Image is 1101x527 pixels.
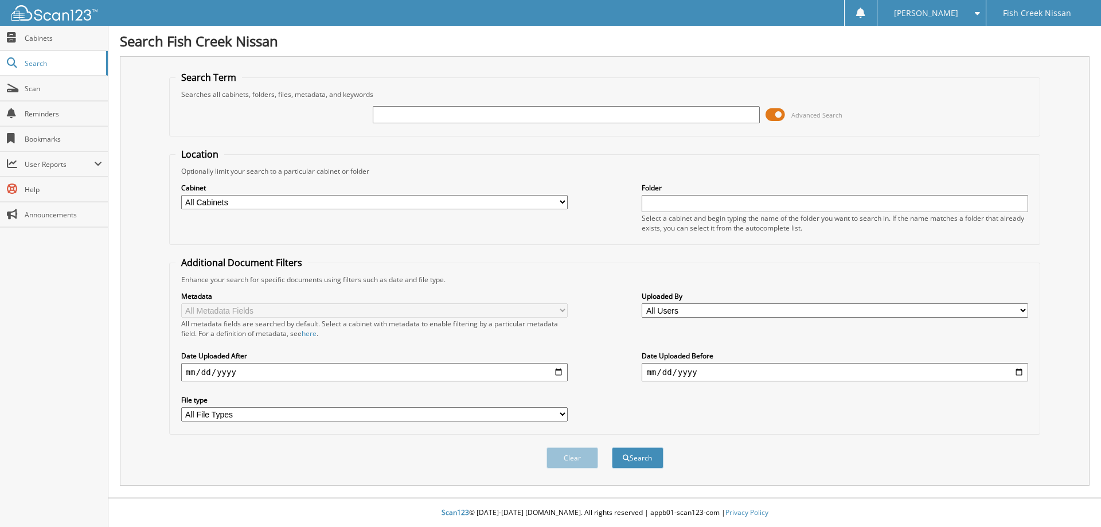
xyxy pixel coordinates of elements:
div: © [DATE]-[DATE] [DOMAIN_NAME]. All rights reserved | appb01-scan123-com | [108,499,1101,527]
span: Help [25,185,102,194]
span: Scan [25,84,102,93]
div: All metadata fields are searched by default. Select a cabinet with metadata to enable filtering b... [181,319,568,338]
span: [PERSON_NAME] [894,10,958,17]
input: start [181,363,568,381]
span: Fish Creek Nissan [1003,10,1071,17]
span: Scan123 [442,508,469,517]
div: Optionally limit your search to a particular cabinet or folder [175,166,1034,176]
legend: Search Term [175,71,242,84]
input: end [642,363,1028,381]
label: File type [181,395,568,405]
label: Date Uploaded Before [642,351,1028,361]
h1: Search Fish Creek Nissan [120,32,1090,50]
span: Reminders [25,109,102,119]
img: scan123-logo-white.svg [11,5,97,21]
span: Search [25,58,100,68]
label: Cabinet [181,183,568,193]
label: Folder [642,183,1028,193]
a: Privacy Policy [725,508,768,517]
span: Advanced Search [791,111,842,119]
div: Searches all cabinets, folders, files, metadata, and keywords [175,89,1034,99]
button: Search [612,447,663,469]
label: Uploaded By [642,291,1028,301]
div: Select a cabinet and begin typing the name of the folder you want to search in. If the name match... [642,213,1028,233]
label: Metadata [181,291,568,301]
span: Cabinets [25,33,102,43]
span: Bookmarks [25,134,102,144]
legend: Additional Document Filters [175,256,308,269]
a: here [302,329,317,338]
span: Announcements [25,210,102,220]
span: User Reports [25,159,94,169]
div: Enhance your search for specific documents using filters such as date and file type. [175,275,1034,284]
legend: Location [175,148,224,161]
label: Date Uploaded After [181,351,568,361]
button: Clear [546,447,598,469]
